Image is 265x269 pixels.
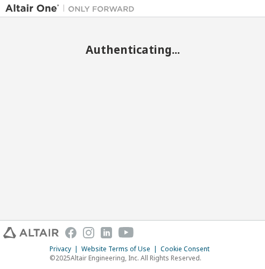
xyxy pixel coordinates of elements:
[161,245,216,253] div: Cookie Consent
[101,227,112,238] img: linkedin.svg
[3,227,59,238] img: altair_logo.svg
[50,245,81,253] div: Privacy
[50,253,216,263] p: © 2025 Altair Engineering, Inc. All Rights Reserved.
[65,227,76,238] img: facebook.svg
[83,227,94,238] img: instagram.svg
[5,3,140,14] img: Altair One
[81,245,161,253] div: Website Terms of Use
[5,43,260,56] h2: Authenticating...
[118,227,134,238] img: youtube.svg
